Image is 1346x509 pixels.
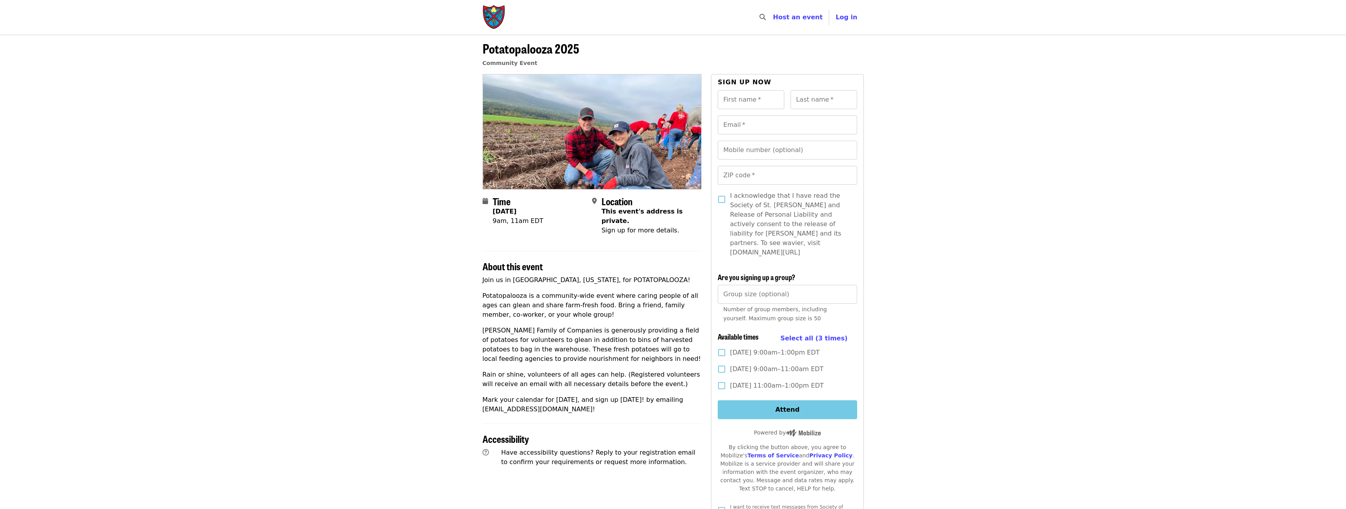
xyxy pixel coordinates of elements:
[718,272,795,282] span: Are you signing up a group?
[483,291,702,320] p: Potatopalooza is a community-wide event where caring people of all ages can glean and share farm-...
[483,432,529,446] span: Accessibility
[718,90,784,109] input: First name
[773,13,822,21] a: Host an event
[718,115,857,134] input: Email
[483,197,488,205] i: calendar icon
[780,333,847,344] button: Select all (3 times)
[493,194,511,208] span: Time
[747,452,799,459] a: Terms of Service
[730,191,850,257] span: I acknowledge that I have read the Society of St. [PERSON_NAME] and Release of Personal Liability...
[718,331,759,342] span: Available times
[483,326,702,364] p: [PERSON_NAME] Family of Companies is generously providing a field of potatoes for volunteers to g...
[483,5,506,30] img: Society of St. Andrew - Home
[835,13,857,21] span: Log in
[602,194,633,208] span: Location
[483,370,702,389] p: Rain or shine, volunteers of all ages can help. (Registered volunteers will receive an email with...
[791,90,857,109] input: Last name
[786,429,821,437] img: Powered by Mobilize
[592,197,597,205] i: map-marker-alt icon
[483,259,543,273] span: About this event
[718,400,857,419] button: Attend
[723,306,827,321] span: Number of group members, including yourself. Maximum group size is 50
[809,452,852,459] a: Privacy Policy
[759,13,766,21] i: search icon
[483,74,702,189] img: Potatopalooza 2025 organized by Society of St. Andrew
[730,381,824,390] span: [DATE] 11:00am–1:00pm EDT
[493,208,517,215] strong: [DATE]
[483,449,489,456] i: question-circle icon
[483,395,702,414] p: Mark your calendar for [DATE], and sign up [DATE]! by emailing [EMAIL_ADDRESS][DOMAIN_NAME]!
[718,166,857,185] input: ZIP code
[493,216,544,226] div: 9am, 11am EDT
[730,364,823,374] span: [DATE] 9:00am–11:00am EDT
[718,141,857,160] input: Mobile number (optional)
[483,39,579,58] span: Potatopalooza 2025
[730,348,819,357] span: [DATE] 9:00am–1:00pm EDT
[602,227,679,234] span: Sign up for more details.
[829,9,863,25] button: Log in
[718,78,771,86] span: Sign up now
[483,60,537,66] a: Community Event
[718,285,857,304] input: [object Object]
[780,334,847,342] span: Select all (3 times)
[483,275,702,285] p: Join us in [GEOGRAPHIC_DATA], [US_STATE], for POTATOPALOOZA!
[501,449,695,466] span: Have accessibility questions? Reply to your registration email to confirm your requirements or re...
[754,429,821,436] span: Powered by
[602,208,683,225] span: This event's address is private.
[770,8,777,27] input: Search
[718,443,857,493] div: By clicking the button above, you agree to Mobilize's and . Mobilize is a service provider and wi...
